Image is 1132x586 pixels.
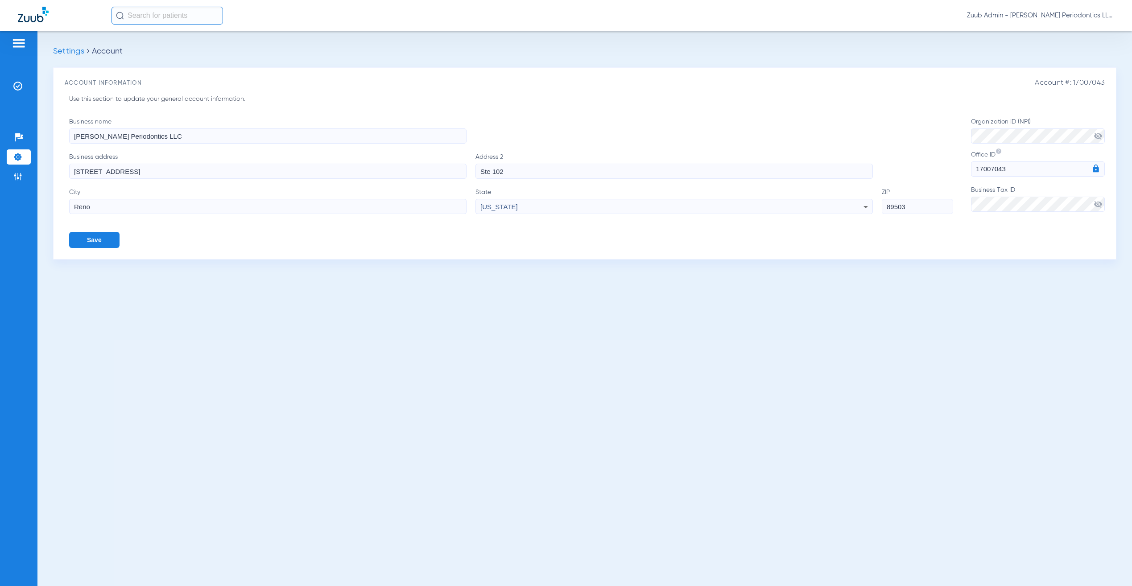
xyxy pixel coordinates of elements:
input: Business address [69,164,467,179]
input: ZIP [882,199,953,214]
label: Business address [69,153,475,179]
span: Office ID [971,152,996,158]
input: City [69,199,467,214]
iframe: Chat Widget [1087,543,1132,586]
label: City [69,188,475,214]
label: State [475,188,882,214]
span: Account [92,47,123,55]
span: Settings [53,47,84,55]
button: Save [69,232,120,248]
input: Business name [69,128,467,144]
span: visibility_off [1094,200,1103,209]
label: Business name [69,117,475,144]
label: ZIP [882,188,953,214]
label: Address 2 [475,153,882,179]
input: Office ID [971,161,1105,177]
h3: Account Information [65,79,1105,88]
img: help-small-gray.svg [996,148,1002,154]
img: hamburger-icon [12,38,26,49]
label: Organization ID (NPI) [971,117,1105,144]
span: [US_STATE] [480,203,518,210]
p: Use this section to update your general account information. [69,95,639,104]
input: Search for patients [112,7,223,25]
img: lock-blue.svg [1091,164,1100,173]
input: Business Tax IDvisibility_off [971,197,1105,212]
img: Zuub Logo [18,7,49,22]
span: Zuub Admin - [PERSON_NAME] Periodontics LLC [967,11,1114,20]
span: visibility_off [1094,132,1103,140]
input: Address 2 [475,164,873,179]
input: Organization ID (NPI)visibility_off [971,128,1105,144]
label: Business Tax ID [971,186,1105,212]
span: Account #: 17007043 [1035,79,1105,87]
img: Search Icon [116,12,124,20]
